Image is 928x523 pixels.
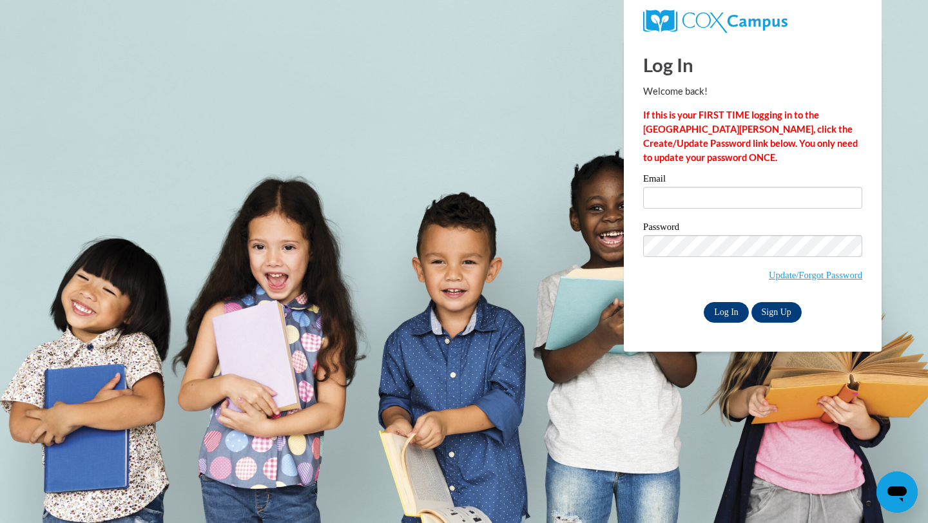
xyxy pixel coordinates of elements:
[643,52,862,78] h1: Log In
[751,302,802,323] a: Sign Up
[643,84,862,99] p: Welcome back!
[643,174,862,187] label: Email
[769,270,862,280] a: Update/Forgot Password
[643,10,788,33] img: COX Campus
[643,10,862,33] a: COX Campus
[876,471,918,513] iframe: Button to launch messaging window
[643,222,862,235] label: Password
[704,302,749,323] input: Log In
[643,109,858,163] strong: If this is your FIRST TIME logging in to the [GEOGRAPHIC_DATA][PERSON_NAME], click the Create/Upd...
